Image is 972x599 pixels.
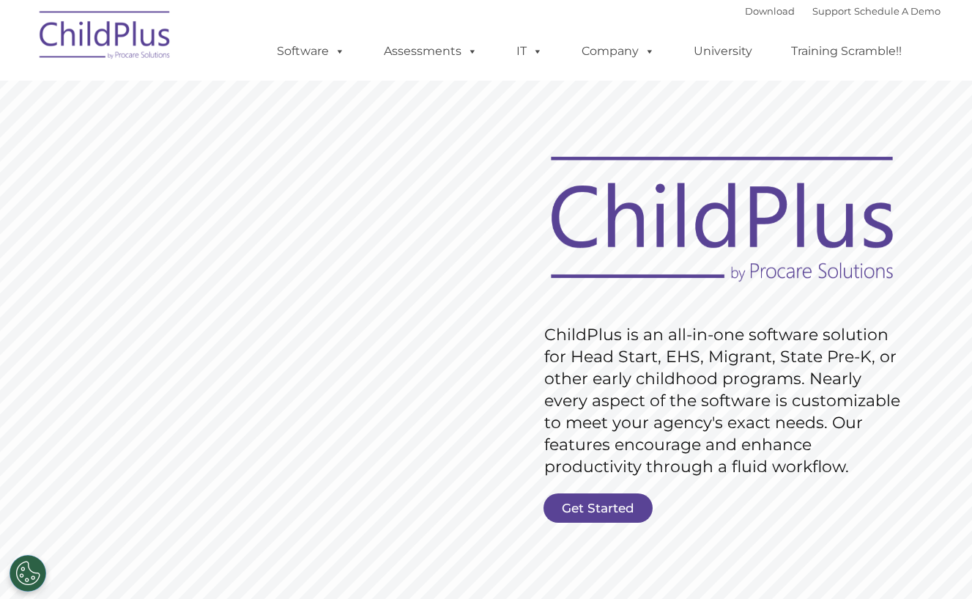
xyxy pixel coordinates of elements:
[745,5,941,17] font: |
[32,1,179,74] img: ChildPlus by Procare Solutions
[745,5,795,17] a: Download
[679,37,767,66] a: University
[543,493,653,523] a: Get Started
[262,37,360,66] a: Software
[812,5,851,17] a: Support
[10,555,46,592] button: Cookies Settings
[502,37,557,66] a: IT
[776,37,916,66] a: Training Scramble!!
[854,5,941,17] a: Schedule A Demo
[369,37,492,66] a: Assessments
[567,37,669,66] a: Company
[544,324,908,478] rs-layer: ChildPlus is an all-in-one software solution for Head Start, EHS, Migrant, State Pre-K, or other ...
